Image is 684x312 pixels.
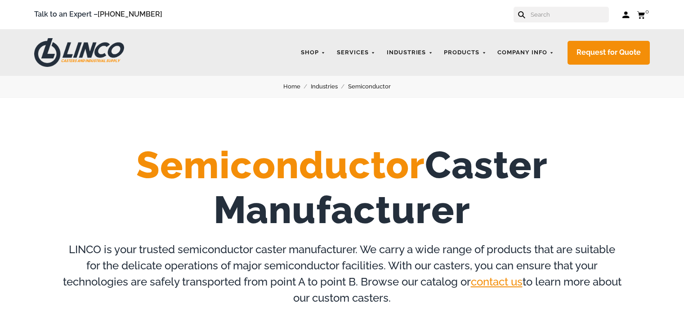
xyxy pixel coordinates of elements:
[61,242,623,306] p: LINCO is your trusted semiconductor caster manufacturer. We carry a wide range of products that a...
[34,38,124,67] img: LINCO CASTERS & INDUSTRIAL SUPPLY
[7,143,677,233] h1: Caster Manufacturer
[530,7,609,22] input: Search
[439,44,491,62] a: Products
[645,8,649,15] span: 0
[471,275,523,288] a: contact us
[283,82,311,92] a: Home
[98,10,162,18] a: [PHONE_NUMBER]
[311,82,348,92] a: Industries
[296,44,330,62] a: Shop
[568,41,650,65] a: Request for Quote
[637,9,650,20] a: 0
[332,44,380,62] a: Services
[348,82,401,92] a: Semiconductor
[34,9,162,21] span: Talk to an Expert –
[136,143,425,187] span: Semiconductor
[493,44,559,62] a: Company Info
[622,10,630,19] a: Log in
[382,44,438,62] a: Industries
